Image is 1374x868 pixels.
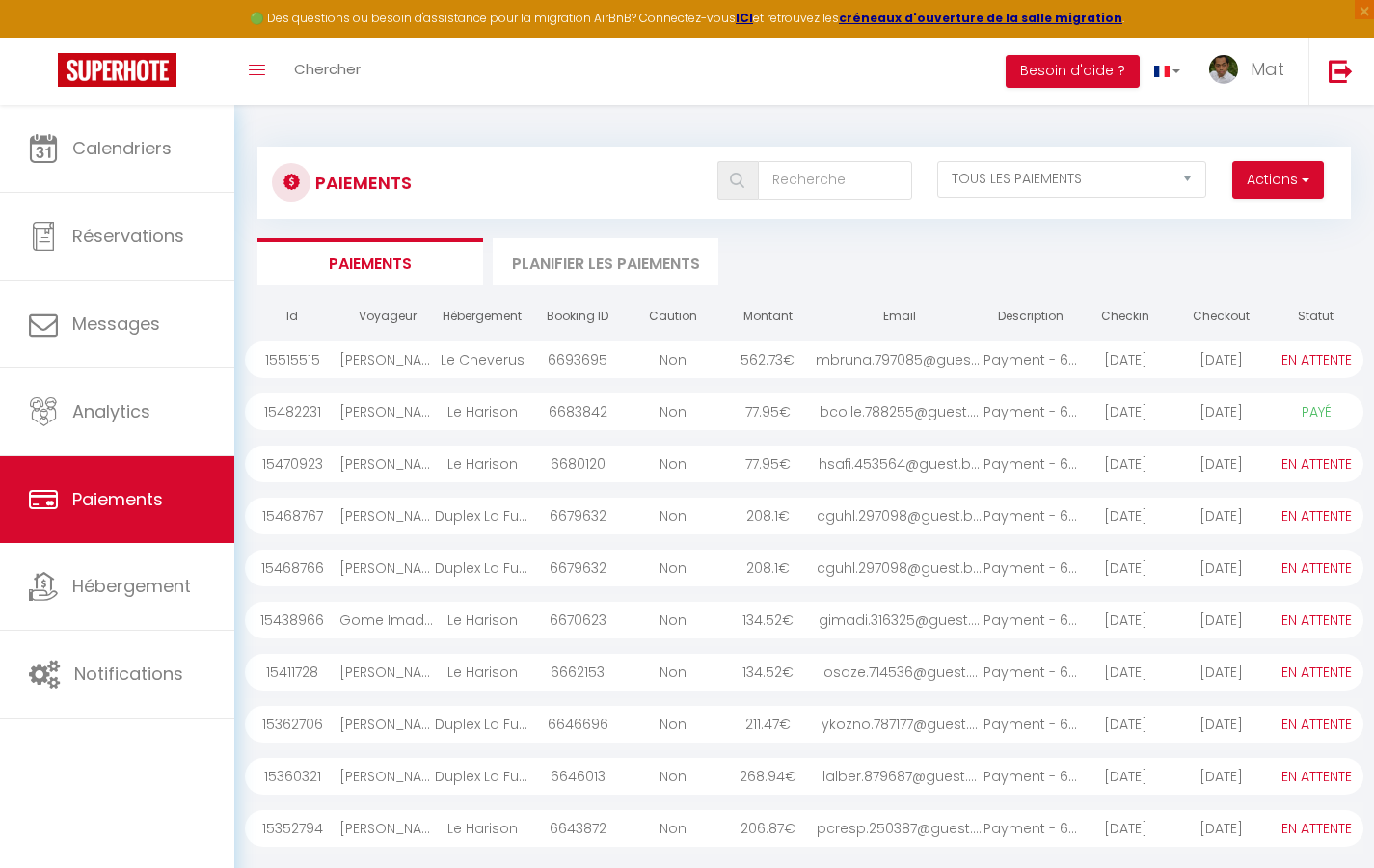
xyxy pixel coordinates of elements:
div: [DATE] [1078,706,1173,743]
div: [DATE] [1078,341,1173,378]
img: logout [1329,59,1353,83]
span: Messages [72,312,160,336]
div: 206.87 [720,810,816,847]
div: [DATE] [1173,654,1269,691]
div: [PERSON_NAME] [339,758,435,795]
div: 6679632 [530,550,626,586]
div: Non [625,706,720,743]
div: Payment - 6646013 - ... [983,758,1079,795]
div: 134.52 [720,654,816,691]
div: 15515515 [245,341,340,378]
span: € [779,454,791,474]
div: [DATE] [1078,758,1173,795]
div: Payment - 6683842 - ... [983,393,1079,430]
th: Email [816,300,983,334]
div: 6670623 [530,602,626,638]
div: 15468767 [245,498,340,534]
div: [DATE] [1173,758,1269,795]
div: 6643872 [530,810,626,847]
div: [DATE] [1173,393,1269,430]
th: Hébergement [435,300,530,334]
th: Booking ID [530,300,626,334]
div: Duplex La Fusterie [435,758,530,795]
th: Checkout [1173,300,1269,334]
div: Gome Imadiy [339,602,435,638]
div: [DATE] [1173,446,1269,482]
span: Notifications [74,662,183,686]
div: 562.73 [720,341,816,378]
div: [DATE] [1078,550,1173,586]
a: ICI [736,10,753,26]
div: mbruna.797085@guest.... [816,341,983,378]
div: cguhl.297098@guest.b... [816,498,983,534]
div: Duplex La Fusterie [435,498,530,534]
span: Mat [1251,57,1284,81]
span: Chercher [294,59,361,79]
div: 15411728 [245,654,340,691]
div: [DATE] [1078,810,1173,847]
div: Payment - 6646696 - ... [983,706,1079,743]
div: [PERSON_NAME] [339,550,435,586]
div: Non [625,498,720,534]
div: Non [625,550,720,586]
input: Recherche [758,161,913,200]
div: Payment - 6643872 - ... [983,810,1079,847]
div: [PERSON_NAME] [339,706,435,743]
div: Duplex La Fusterie [435,550,530,586]
span: € [779,402,791,421]
div: Non [625,602,720,638]
div: Le Harison [435,810,530,847]
span: € [778,506,790,526]
th: Montant [720,300,816,334]
span: Réservations [72,224,184,248]
button: Ouvrir le widget de chat LiveChat [15,8,73,66]
th: Voyageur [339,300,435,334]
div: [DATE] [1078,654,1173,691]
div: hsafi.453564@guest.b... [816,446,983,482]
div: bcolle.788255@guest.... [816,393,983,430]
div: 208.1 [720,498,816,534]
div: 6646013 [530,758,626,795]
th: Statut [1268,300,1363,334]
span: € [785,767,796,786]
div: [PERSON_NAME] [339,498,435,534]
div: [DATE] [1173,498,1269,534]
div: iosaze.714536@guest.... [816,654,983,691]
div: Non [625,446,720,482]
th: Description [983,300,1079,334]
div: Non [625,393,720,430]
span: Calendriers [72,136,172,160]
div: Payment - 6679632 - ... [983,498,1079,534]
a: créneaux d'ouverture de la salle migration [839,10,1122,26]
div: 6679632 [530,498,626,534]
button: Besoin d'aide ? [1006,55,1140,88]
div: 15470923 [245,446,340,482]
div: Payment - 6670623 - ... [983,602,1079,638]
div: Non [625,810,720,847]
span: € [782,663,794,682]
th: Caution [625,300,720,334]
div: 77.95 [720,393,816,430]
div: Duplex La Fusterie [435,706,530,743]
div: 77.95 [720,446,816,482]
div: Payment - 6662153 - ... [983,654,1079,691]
div: Le Harison [435,602,530,638]
h3: Paiements [315,161,412,204]
div: Le Harison [435,446,530,482]
img: ... [1209,55,1238,84]
div: Le Harison [435,654,530,691]
li: Planifier les paiements [493,238,718,285]
div: cguhl.297098@guest.b... [816,550,983,586]
div: [DATE] [1078,393,1173,430]
div: [PERSON_NAME] [339,393,435,430]
div: 6693695 [530,341,626,378]
span: € [778,558,790,578]
li: Paiements [257,238,483,285]
button: Actions [1232,161,1324,200]
div: 211.47 [720,706,816,743]
div: Non [625,758,720,795]
span: € [779,715,791,734]
div: [DATE] [1078,498,1173,534]
div: 15482231 [245,393,340,430]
